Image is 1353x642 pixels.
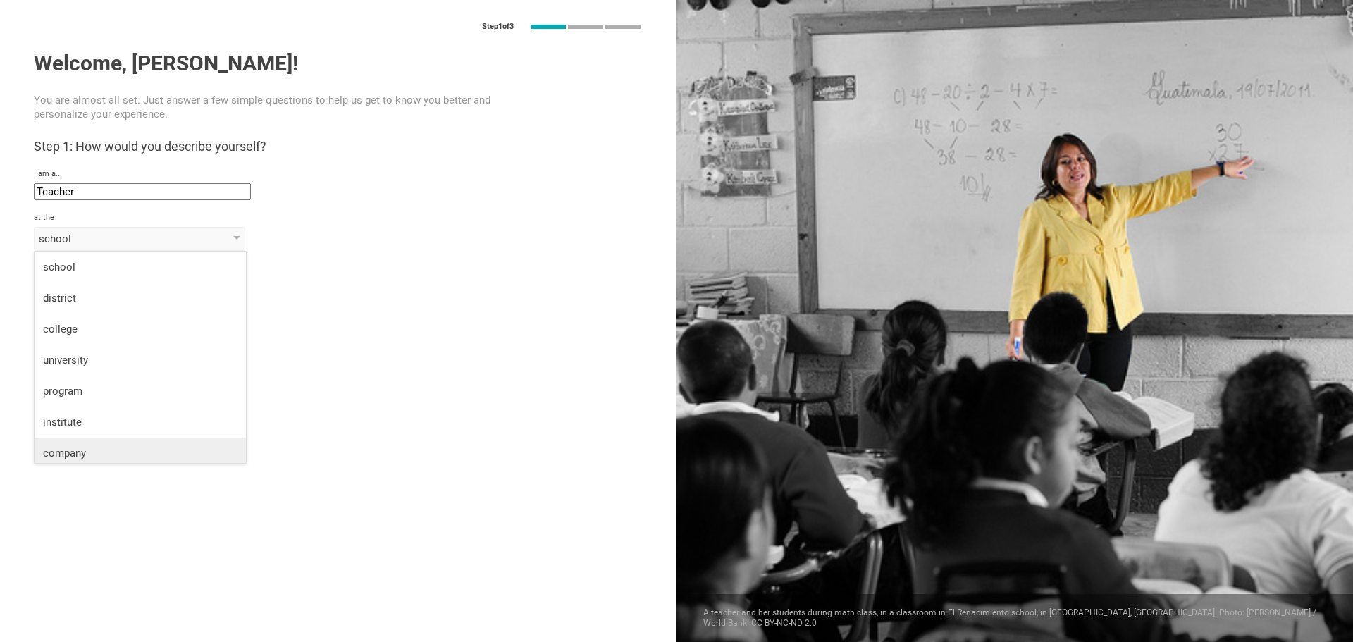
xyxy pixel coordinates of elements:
p: You are almost all set. Just answer a few simple questions to help us get to know you better and ... [34,93,521,121]
div: A teacher and her students during math class, in a classroom in El Renacimiento school, in [GEOGR... [676,594,1353,642]
div: at the [34,213,643,223]
div: Step 1 of 3 [482,22,514,32]
input: role that defines you [34,183,251,200]
div: school [39,232,200,246]
h3: Step 1: How would you describe yourself? [34,138,643,155]
div: I am a... [34,169,643,179]
h1: Welcome, [PERSON_NAME]! [34,51,643,76]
